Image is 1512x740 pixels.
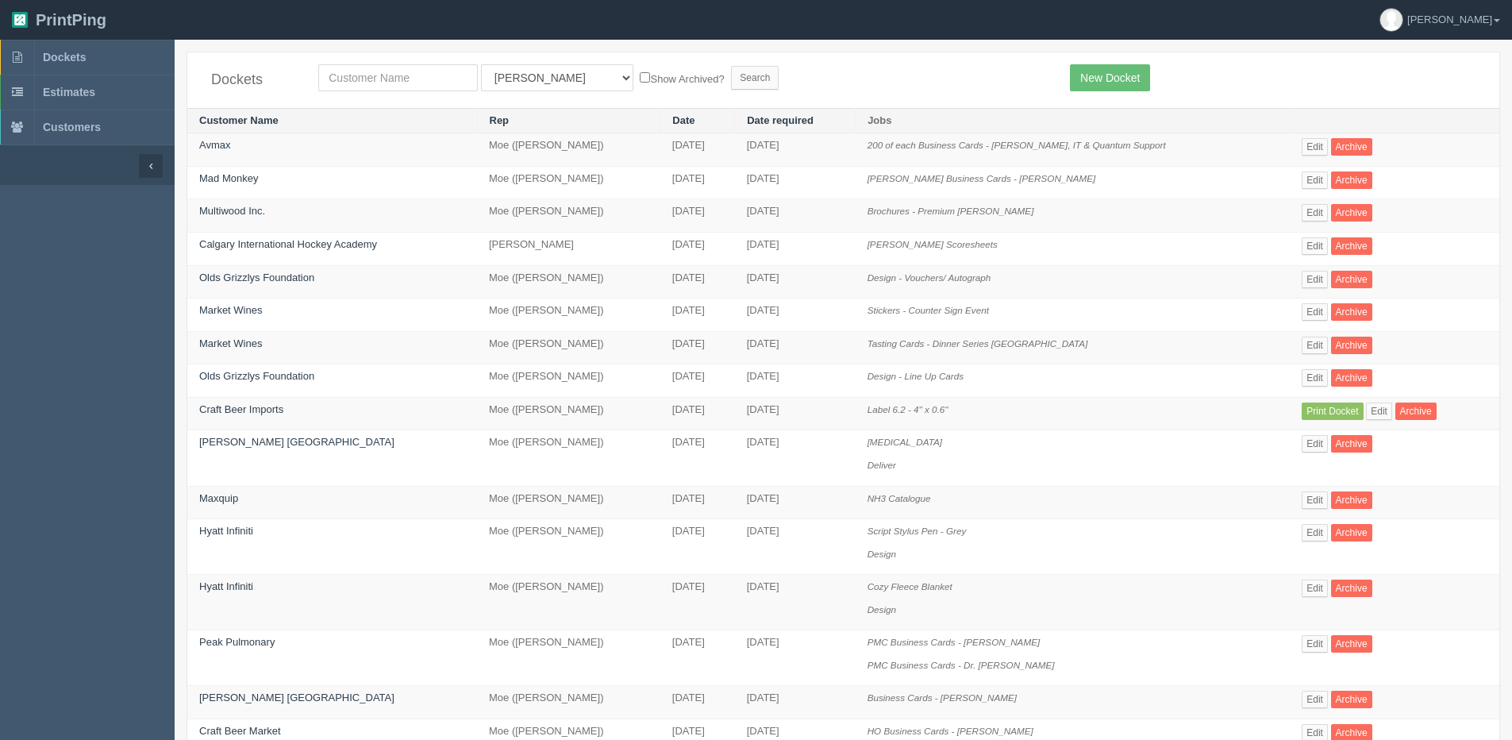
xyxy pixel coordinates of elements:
[199,580,253,592] a: Hyatt Infiniti
[735,630,856,686] td: [DATE]
[660,331,735,364] td: [DATE]
[1302,271,1328,288] a: Edit
[660,233,735,266] td: [DATE]
[640,69,724,87] label: Show Archived?
[856,108,1291,133] th: Jobs
[868,460,896,470] i: Deliver
[199,525,253,537] a: Hyatt Infiniti
[1302,403,1363,420] a: Print Docket
[735,575,856,630] td: [DATE]
[735,331,856,364] td: [DATE]
[660,133,735,167] td: [DATE]
[199,492,238,504] a: Maxquip
[868,726,1033,736] i: HO Business Cards - [PERSON_NAME]
[1331,138,1372,156] a: Archive
[199,725,281,737] a: Craft Beer Market
[868,692,1017,703] i: Business Cards - [PERSON_NAME]
[1331,271,1372,288] a: Archive
[660,364,735,398] td: [DATE]
[868,305,989,315] i: Stickers - Counter Sign Event
[318,64,478,91] input: Customer Name
[735,199,856,233] td: [DATE]
[660,397,735,430] td: [DATE]
[477,575,660,630] td: Moe ([PERSON_NAME])
[735,686,856,719] td: [DATE]
[660,486,735,519] td: [DATE]
[660,199,735,233] td: [DATE]
[868,637,1041,647] i: PMC Business Cards - [PERSON_NAME]
[477,233,660,266] td: [PERSON_NAME]
[199,172,258,184] a: Mad Monkey
[735,430,856,486] td: [DATE]
[640,72,650,83] input: Show Archived?
[868,173,1096,183] i: [PERSON_NAME] Business Cards - [PERSON_NAME]
[199,205,265,217] a: Multiwood Inc.
[660,686,735,719] td: [DATE]
[477,430,660,486] td: Moe ([PERSON_NAME])
[1070,64,1150,91] a: New Docket
[43,121,101,133] span: Customers
[868,660,1055,670] i: PMC Business Cards - Dr. [PERSON_NAME]
[477,486,660,519] td: Moe ([PERSON_NAME])
[735,166,856,199] td: [DATE]
[735,397,856,430] td: [DATE]
[199,636,275,648] a: Peak Pulmonary
[868,526,967,536] i: Script Stylus Pen - Grey
[868,371,964,381] i: Design - Line Up Cards
[660,430,735,486] td: [DATE]
[735,233,856,266] td: [DATE]
[199,337,262,349] a: Market Wines
[477,166,660,199] td: Moe ([PERSON_NAME])
[477,331,660,364] td: Moe ([PERSON_NAME])
[477,630,660,686] td: Moe ([PERSON_NAME])
[660,575,735,630] td: [DATE]
[199,436,394,448] a: [PERSON_NAME] [GEOGRAPHIC_DATA]
[735,486,856,519] td: [DATE]
[735,133,856,167] td: [DATE]
[868,604,896,615] i: Design
[660,519,735,575] td: [DATE]
[1331,435,1372,453] a: Archive
[477,364,660,398] td: Moe ([PERSON_NAME])
[1331,580,1372,597] a: Archive
[747,114,814,126] a: Date required
[868,493,931,503] i: NH3 Catalogue
[43,51,86,64] span: Dockets
[477,133,660,167] td: Moe ([PERSON_NAME])
[1302,491,1328,509] a: Edit
[660,265,735,299] td: [DATE]
[735,519,856,575] td: [DATE]
[731,66,779,90] input: Search
[660,630,735,686] td: [DATE]
[1302,303,1328,321] a: Edit
[1366,403,1392,420] a: Edit
[199,272,314,283] a: Olds Grizzlys Foundation
[199,304,262,316] a: Market Wines
[199,238,377,250] a: Calgary International Hockey Academy
[1302,580,1328,597] a: Edit
[1302,337,1328,354] a: Edit
[735,265,856,299] td: [DATE]
[12,12,28,28] img: logo-3e63b451c926e2ac314895c53de4908e5d424f24456219fb08d385ab2e579770.png
[477,519,660,575] td: Moe ([PERSON_NAME])
[211,72,294,88] h4: Dockets
[868,437,942,447] i: [MEDICAL_DATA]
[868,272,991,283] i: Design - Vouchers/ Autograph
[1302,691,1328,708] a: Edit
[1331,204,1372,222] a: Archive
[1331,172,1372,189] a: Archive
[1331,237,1372,255] a: Archive
[1331,303,1372,321] a: Archive
[1302,435,1328,453] a: Edit
[199,403,283,415] a: Craft Beer Imports
[477,299,660,332] td: Moe ([PERSON_NAME])
[660,166,735,199] td: [DATE]
[868,404,948,414] i: Label 6.2 - 4" x 0.6"
[199,139,231,151] a: Avmax
[490,114,510,126] a: Rep
[1331,691,1372,708] a: Archive
[1331,524,1372,542] a: Archive
[660,299,735,332] td: [DATE]
[1302,635,1328,653] a: Edit
[868,581,952,592] i: Cozy Fleece Blanket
